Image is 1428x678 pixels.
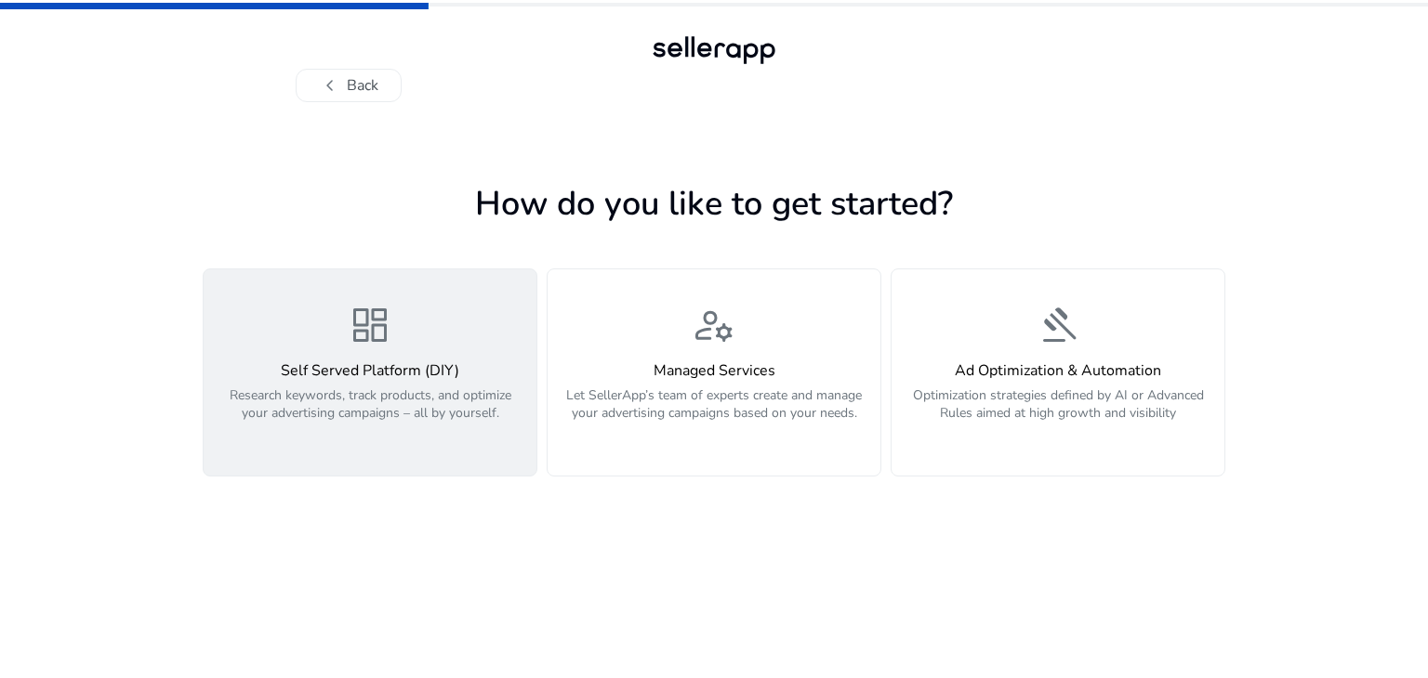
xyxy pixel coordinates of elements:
[215,386,525,442] p: Research keywords, track products, and optimize your advertising campaigns – all by yourself.
[547,268,881,476] button: manage_accountsManaged ServicesLet SellerApp’s team of experts create and manage your advertising...
[559,386,869,442] p: Let SellerApp’s team of experts create and manage your advertising campaigns based on your needs.
[1036,303,1080,347] span: gavel
[203,268,537,476] button: dashboardSelf Served Platform (DIY)Research keywords, track products, and optimize your advertisi...
[296,69,402,102] button: chevron_leftBack
[692,303,736,347] span: manage_accounts
[559,362,869,380] h4: Managed Services
[215,362,525,380] h4: Self Served Platform (DIY)
[319,74,341,97] span: chevron_left
[903,386,1213,442] p: Optimization strategies defined by AI or Advanced Rules aimed at high growth and visibility
[348,303,392,347] span: dashboard
[891,268,1225,476] button: gavelAd Optimization & AutomationOptimization strategies defined by AI or Advanced Rules aimed at...
[203,184,1225,224] h1: How do you like to get started?
[903,362,1213,380] h4: Ad Optimization & Automation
